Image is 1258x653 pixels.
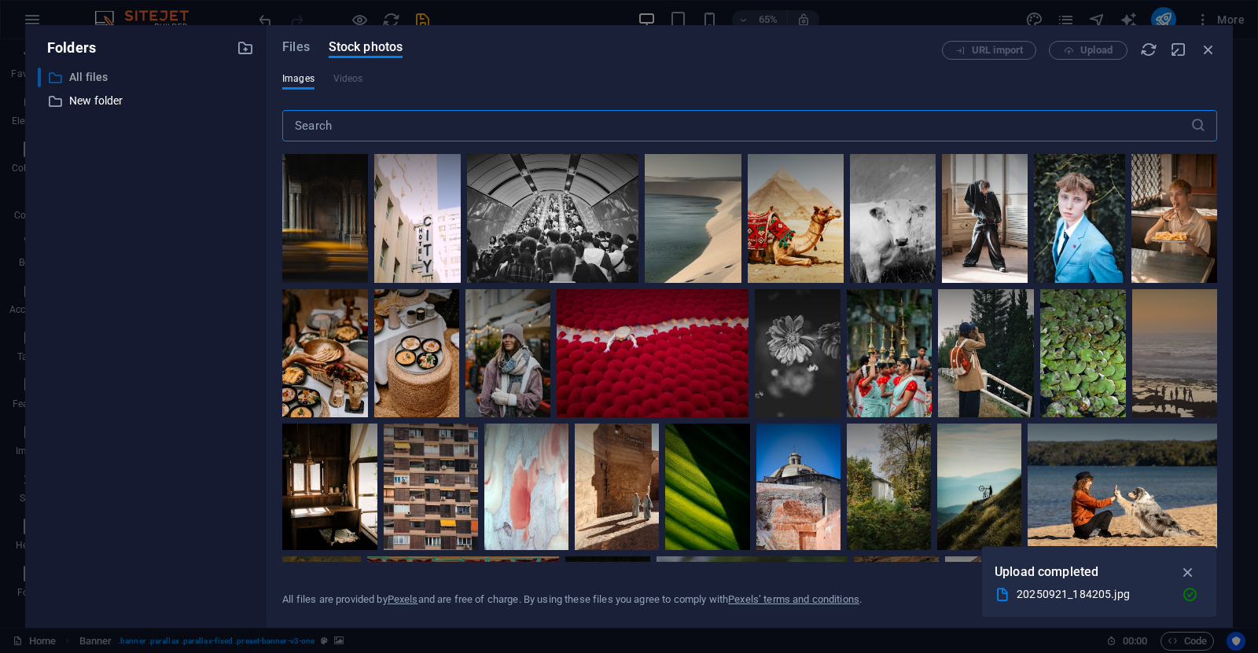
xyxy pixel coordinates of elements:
div: ​ [38,68,41,87]
i: Minimize [1170,41,1187,58]
p: New folder [69,92,225,110]
div: 20250921_184205.jpg [1017,585,1169,603]
div: All files are provided by and are free of charge. By using these files you agree to comply with . [282,592,862,607]
p: Folders [38,38,96,58]
span: Stock photos [329,38,403,57]
span: Files [282,38,310,57]
a: Pexels [388,593,418,605]
i: Create new folder [237,39,254,57]
a: Pexels’ terms and conditions [728,593,859,605]
span: Images [282,69,314,88]
input: Search [282,110,1190,141]
i: Close [1200,41,1217,58]
span: This file type is not supported by this element [333,69,363,88]
i: Reload [1140,41,1157,58]
p: All files [69,68,225,86]
div: New folder [38,91,254,111]
p: Upload completed [995,562,1098,582]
